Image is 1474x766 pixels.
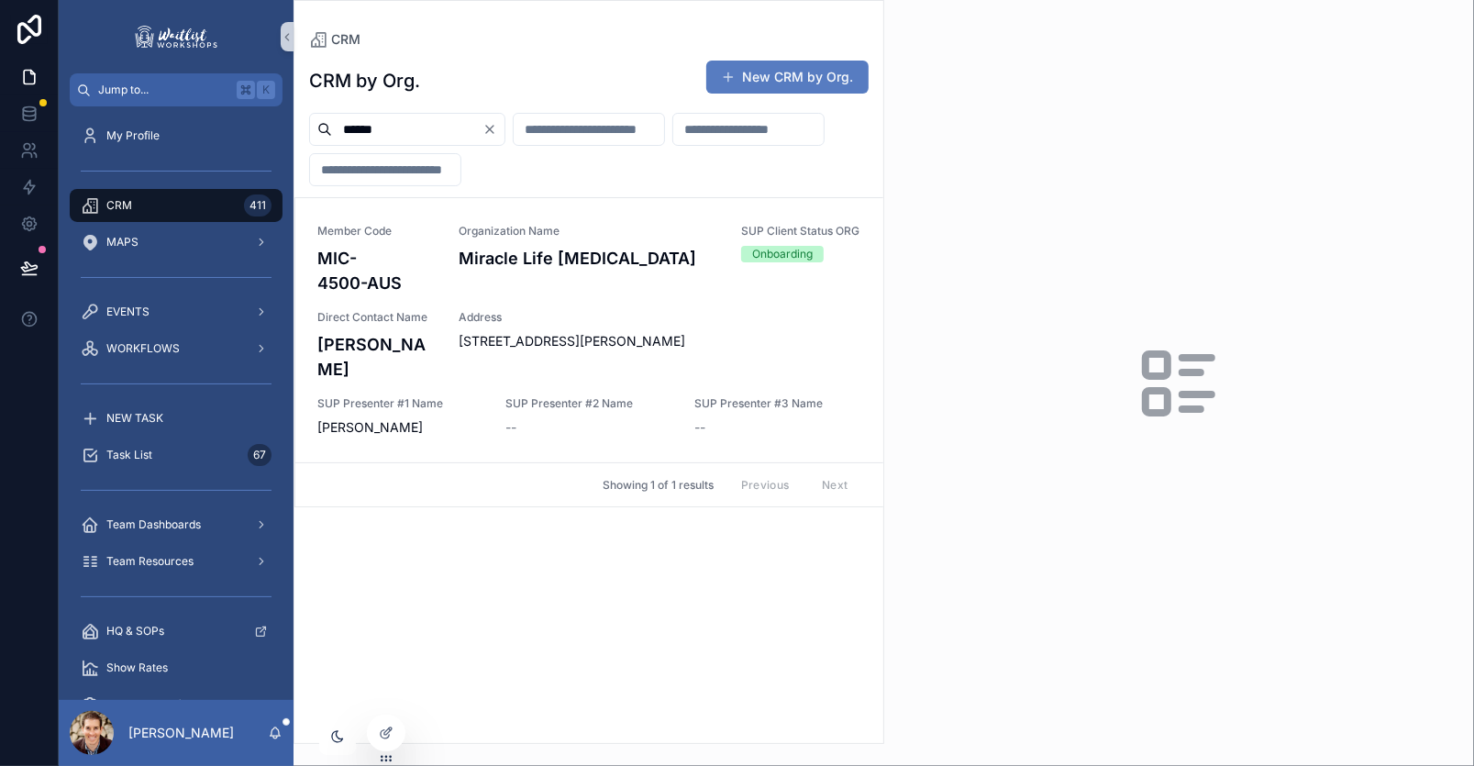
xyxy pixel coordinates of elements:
span: -- [506,418,517,437]
span: My Profile [106,128,160,143]
a: Member CodeMIC-4500-AUSOrganization NameMiracle Life [MEDICAL_DATA]SUP Client Status ORGOnboardin... [295,198,883,462]
a: Show Rates [70,651,283,684]
div: 67 [248,444,272,466]
a: MAPS [70,226,283,259]
h4: [PERSON_NAME] [317,332,437,382]
span: Show Rates [106,661,168,675]
span: EVENTS [106,305,150,319]
span: Billing & Cashflow [106,697,199,712]
div: scrollable content [59,106,294,700]
button: New CRM by Org. [706,61,869,94]
span: CRM [331,30,360,49]
span: Jump to... [98,83,229,97]
a: CRM [309,30,360,49]
span: SUP Presenter #1 Name [317,396,484,411]
span: Organization Name [459,224,719,239]
span: Direct Contact Name [317,310,437,325]
div: Onboarding [752,246,813,262]
span: NEW TASK [106,411,163,426]
h4: MIC-4500-AUS [317,246,437,295]
a: Team Dashboards [70,508,283,541]
a: NEW TASK [70,402,283,435]
span: WORKFLOWS [106,341,180,356]
img: App logo [132,22,220,51]
a: CRM411 [70,189,283,222]
button: Clear [482,122,504,137]
span: K [259,83,273,97]
span: SUP Client Status ORG [741,224,860,239]
div: 411 [244,194,272,216]
a: Billing & Cashflow [70,688,283,721]
h4: Miracle Life [MEDICAL_DATA] [459,246,719,271]
span: Address [459,310,860,325]
span: Task List [106,448,152,462]
span: SUP Presenter #2 Name [506,396,673,411]
a: EVENTS [70,295,283,328]
a: Task List67 [70,439,283,472]
span: Member Code [317,224,437,239]
p: [PERSON_NAME] [128,724,234,742]
span: [PERSON_NAME] [317,418,484,437]
button: Jump to...K [70,73,283,106]
a: Team Resources [70,545,283,578]
a: My Profile [70,119,283,152]
span: Team Resources [106,554,194,569]
span: HQ & SOPs [106,624,164,638]
span: Showing 1 of 1 results [603,478,714,493]
span: -- [694,418,705,437]
h1: CRM by Org. [309,68,420,94]
span: MAPS [106,235,139,250]
span: SUP Presenter #3 Name [694,396,861,411]
span: Team Dashboards [106,517,201,532]
a: HQ & SOPs [70,615,283,648]
a: WORKFLOWS [70,332,283,365]
span: CRM [106,198,132,213]
span: [STREET_ADDRESS][PERSON_NAME] [459,332,860,350]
